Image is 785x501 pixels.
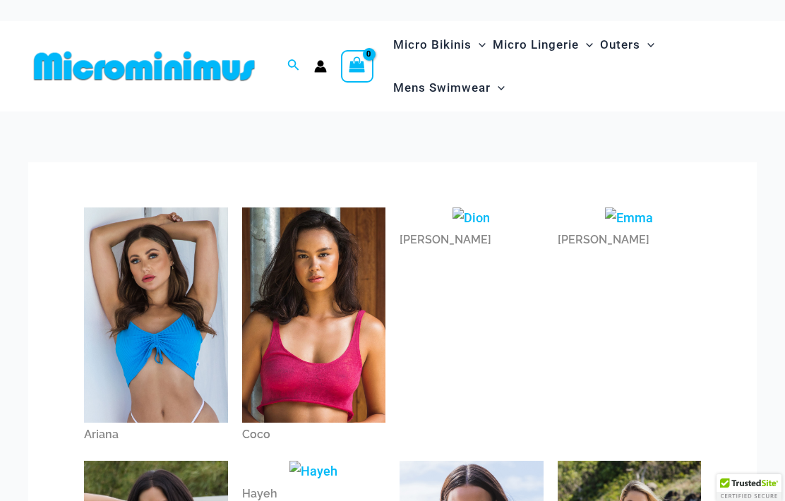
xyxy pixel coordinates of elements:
[242,423,386,447] div: Coco
[717,474,781,501] div: TrustedSite Certified
[242,207,386,447] a: CocoCoco
[28,50,260,82] img: MM SHOP LOGO FLAT
[472,27,486,63] span: Menu Toggle
[579,27,593,63] span: Menu Toggle
[393,70,491,106] span: Mens Swimwear
[600,27,640,63] span: Outers
[605,207,653,229] img: Emma
[558,228,702,252] div: [PERSON_NAME]
[314,60,327,73] a: Account icon link
[289,461,337,482] img: Hayeh
[393,27,472,63] span: Micro Bikinis
[287,57,300,75] a: Search icon link
[390,66,508,109] a: Mens SwimwearMenu ToggleMenu Toggle
[491,70,505,106] span: Menu Toggle
[453,207,490,229] img: Dion
[84,423,228,447] div: Ariana
[341,50,373,83] a: View Shopping Cart, empty
[388,21,757,111] nav: Site Navigation
[640,27,654,63] span: Menu Toggle
[558,207,702,253] a: Emma[PERSON_NAME]
[84,207,228,423] img: Ariana
[597,23,658,66] a: OutersMenu ToggleMenu Toggle
[489,23,597,66] a: Micro LingerieMenu ToggleMenu Toggle
[400,228,544,252] div: [PERSON_NAME]
[493,27,579,63] span: Micro Lingerie
[400,207,544,253] a: Dion[PERSON_NAME]
[84,207,228,447] a: ArianaAriana
[390,23,489,66] a: Micro BikinisMenu ToggleMenu Toggle
[242,207,386,423] img: Coco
